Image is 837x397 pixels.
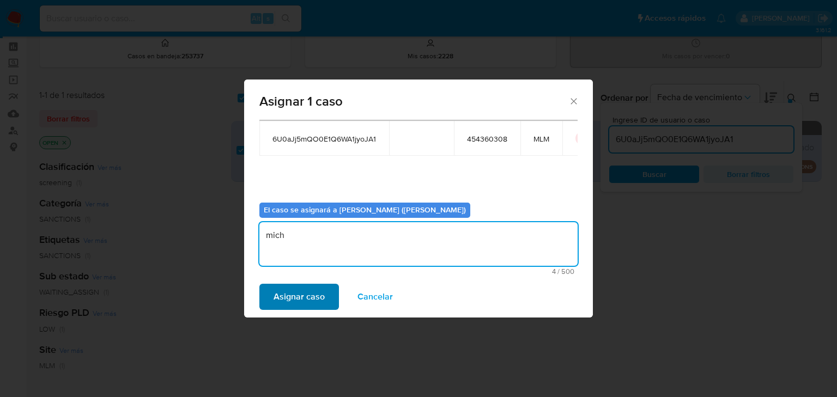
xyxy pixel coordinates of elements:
[263,268,574,275] span: Máximo 500 caracteres
[272,134,376,144] span: 6U0aJj5mQO0E1Q6WA1jyoJA1
[259,284,339,310] button: Asignar caso
[575,132,589,145] button: icon-button
[467,134,507,144] span: 454360308
[264,204,466,215] b: El caso se asignará a [PERSON_NAME] ([PERSON_NAME])
[244,80,593,317] div: assign-modal
[533,134,549,144] span: MLM
[259,222,578,266] textarea: mich
[568,96,578,106] button: Cerrar ventana
[259,95,568,108] span: Asignar 1 caso
[343,284,407,310] button: Cancelar
[357,285,393,309] span: Cancelar
[274,285,325,309] span: Asignar caso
